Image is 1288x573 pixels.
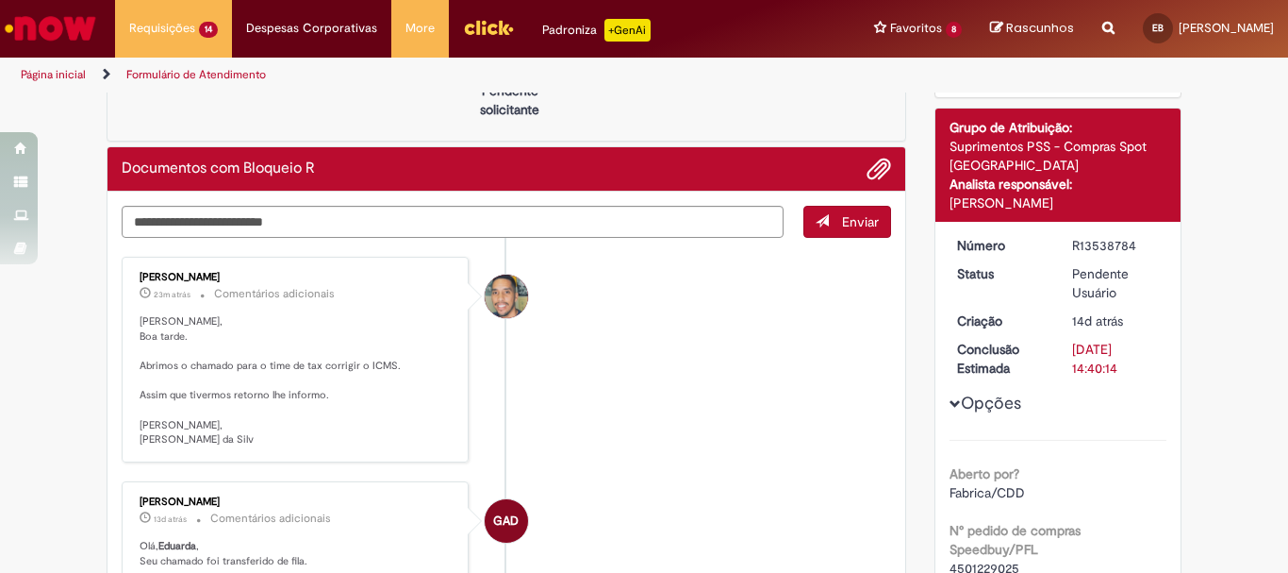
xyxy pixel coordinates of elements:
div: [PERSON_NAME] [140,497,454,508]
p: Pendente solicitante [464,81,555,119]
time: 17/09/2025 12:05:37 [154,514,187,525]
span: Favoritos [890,19,942,38]
img: ServiceNow [2,9,99,47]
span: Requisições [129,19,195,38]
span: Rascunhos [1006,19,1074,37]
small: Comentários adicionais [214,286,335,302]
div: Padroniza [542,19,651,42]
a: Página inicial [21,67,86,82]
dt: Conclusão Estimada [943,340,1059,378]
textarea: Digite sua mensagem aqui... [122,206,784,238]
img: click_logo_yellow_360x200.png [463,13,514,42]
span: 14 [199,22,218,38]
div: Suprimentos PSS - Compras Spot [GEOGRAPHIC_DATA] [949,137,1167,175]
ul: Trilhas de página [14,58,845,93]
a: Formulário de Atendimento [126,67,266,82]
span: Enviar [842,213,879,230]
div: 16/09/2025 10:40:10 [1072,312,1160,330]
div: Gabriela Alves De Souza [485,499,528,543]
span: 13d atrás [154,514,187,525]
p: [PERSON_NAME], Boa tarde. Abrimos o chamado para o time de tax corrigir o ICMS. Assim que tivermo... [140,314,454,447]
b: Eduarda [158,539,196,553]
dt: Número [943,236,1059,255]
b: N° pedido de compras Speedbuy/PFL [949,522,1081,558]
div: [DATE] 14:40:14 [1072,340,1160,378]
dt: Status [943,264,1059,283]
span: 23m atrás [154,289,190,300]
h2: Documentos com Bloqueio R Histórico de tíquete [122,160,315,177]
time: 29/09/2025 14:57:45 [154,289,190,300]
span: Fabrica/CDD [949,484,1025,501]
p: +GenAi [604,19,651,42]
div: Analista responsável: [949,175,1167,194]
span: EB [1152,22,1164,34]
span: GAD [493,498,519,544]
button: Enviar [803,206,891,238]
time: 16/09/2025 10:40:10 [1072,312,1123,329]
div: R13538784 [1072,236,1160,255]
a: Rascunhos [990,20,1074,38]
button: Adicionar anexos [867,157,891,181]
dt: Criação [943,312,1059,330]
div: [PERSON_NAME] [949,194,1167,212]
span: [PERSON_NAME] [1179,20,1274,36]
small: Comentários adicionais [210,511,331,527]
span: 14d atrás [1072,312,1123,329]
div: William Souza Da Silva [485,275,528,318]
div: [PERSON_NAME] [140,272,454,283]
div: Pendente Usuário [1072,264,1160,302]
span: Despesas Corporativas [246,19,377,38]
span: 8 [946,22,962,38]
div: Grupo de Atribuição: [949,118,1167,137]
b: Aberto por? [949,465,1019,482]
span: More [405,19,435,38]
